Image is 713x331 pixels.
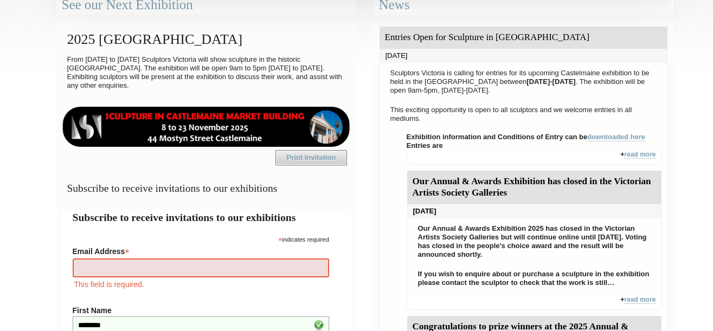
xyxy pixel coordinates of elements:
[73,306,329,315] label: First Name
[62,26,351,53] h2: 2025 [GEOGRAPHIC_DATA]
[275,150,347,165] a: Print Invitation
[407,133,646,141] strong: Exhibition information and Conditions of Entry can be
[407,295,662,310] div: +
[413,222,656,262] p: Our Annual & Awards Exhibition 2025 has closed in the Victorian Artists Society Galleries but wil...
[73,244,329,257] label: Email Address
[407,150,662,165] div: +
[385,103,662,126] p: This exciting opportunity is open to all sculptors and we welcome entries in all mediums.
[385,66,662,98] p: Sculptors Victoria is calling for entries for its upcoming Castelmaine exhibition to be held in t...
[624,296,656,304] a: read more
[62,178,351,199] h3: Subscribe to receive invitations to our exhibitions
[407,171,661,204] div: Our Annual & Awards Exhibition has closed in the Victorian Artists Society Galleries
[526,77,576,86] strong: [DATE]-[DATE]
[73,278,329,290] div: This field is required.
[624,151,656,159] a: read more
[587,133,645,141] a: downloaded here
[413,267,656,290] p: If you wish to enquire about or purchase a sculpture in the exhibition please contact the sculpto...
[62,53,351,93] p: From [DATE] to [DATE] Sculptors Victoria will show sculpture in the historic [GEOGRAPHIC_DATA]. T...
[73,210,340,225] h2: Subscribe to receive invitations to our exhibitions
[407,204,661,218] div: [DATE]
[380,27,667,49] div: Entries Open for Sculpture in [GEOGRAPHIC_DATA]
[62,107,351,147] img: castlemaine-ldrbd25v2.png
[380,49,667,63] div: [DATE]
[73,233,329,244] div: indicates required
